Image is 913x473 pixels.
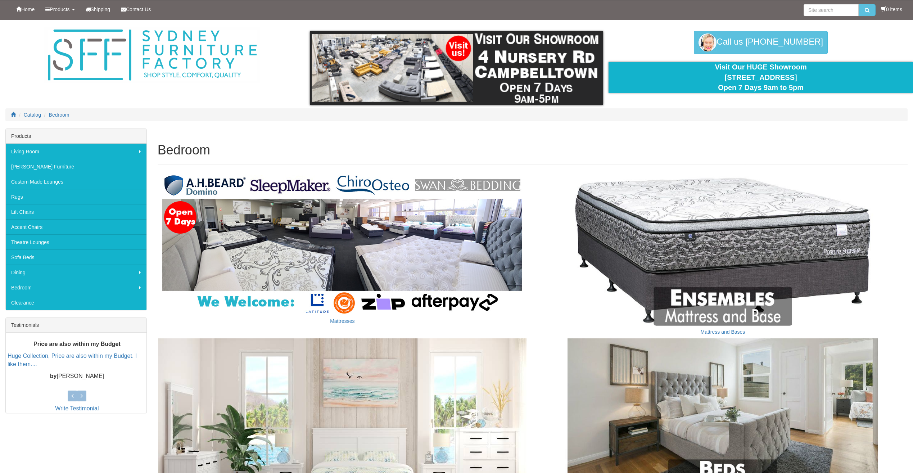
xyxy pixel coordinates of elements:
a: Shipping [80,0,116,18]
div: Testimonials [6,318,146,333]
a: Bedroom [6,280,146,295]
a: Sofa Beds [6,249,146,265]
a: Contact Us [116,0,156,18]
img: Sydney Furniture Factory [44,27,260,83]
a: Lift Chairs [6,204,146,219]
input: Site search [804,4,859,16]
a: Rugs [6,189,146,204]
a: Dining [6,265,146,280]
span: Contact Us [126,6,151,12]
span: Home [21,6,35,12]
a: Home [11,0,40,18]
p: [PERSON_NAME] [8,372,146,380]
a: Clearance [6,295,146,310]
div: Products [6,129,146,144]
img: Mattresses [162,172,522,315]
a: [PERSON_NAME] Furniture [6,159,146,174]
span: Shipping [91,6,110,12]
a: Mattress and Bases [701,329,745,335]
a: Accent Chairs [6,219,146,234]
a: Products [40,0,80,18]
img: Mattress and Bases [538,172,908,326]
li: 0 items [881,6,902,13]
a: Mattresses [330,318,354,324]
a: Catalog [24,112,41,118]
a: Huge Collection, Price are also within my Budget. I like them.... [8,353,137,367]
a: Write Testimonial [55,405,99,411]
img: showroom.gif [310,31,604,105]
a: Theatre Lounges [6,234,146,249]
span: Products [50,6,69,12]
h1: Bedroom [158,143,908,157]
a: Bedroom [49,112,69,118]
a: Living Room [6,144,146,159]
a: Custom Made Lounges [6,174,146,189]
b: by [50,373,57,379]
div: Visit Our HUGE Showroom [STREET_ADDRESS] Open 7 Days 9am to 5pm [614,62,908,93]
b: Price are also within my Budget [33,341,121,347]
